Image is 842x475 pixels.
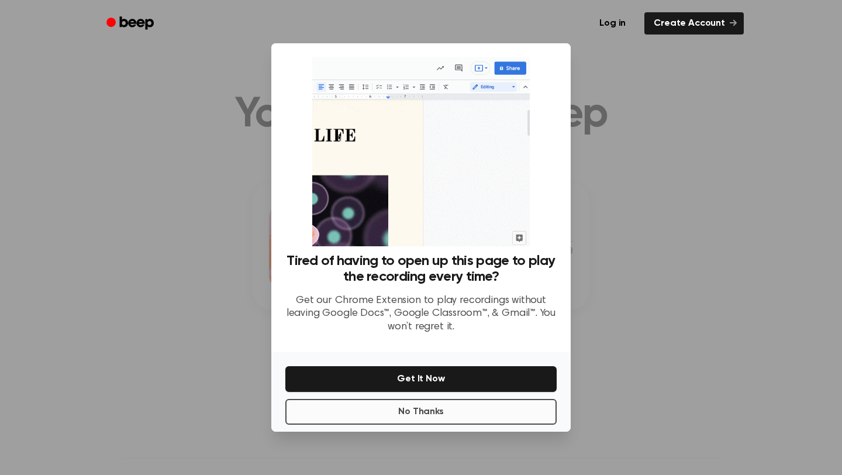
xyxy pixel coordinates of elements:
h3: Tired of having to open up this page to play the recording every time? [285,253,557,285]
a: Beep [98,12,164,35]
button: Get It Now [285,366,557,392]
a: Create Account [644,12,744,35]
a: Log in [588,10,637,37]
button: No Thanks [285,399,557,425]
p: Get our Chrome Extension to play recordings without leaving Google Docs™, Google Classroom™, & Gm... [285,294,557,334]
img: Beep extension in action [312,57,529,246]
